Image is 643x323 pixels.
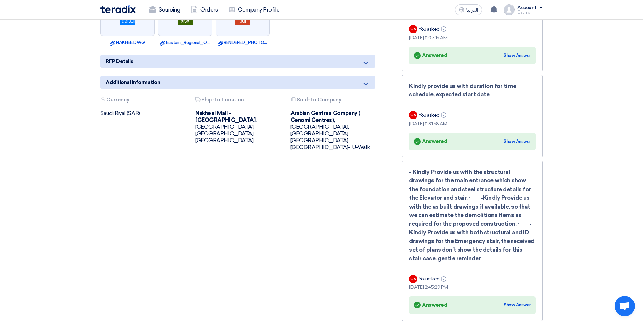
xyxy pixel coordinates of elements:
a: Open chat [615,296,635,316]
div: [DATE] 11:07:15 AM [409,34,536,41]
div: Show Answer [504,302,531,308]
div: Currency [100,97,182,104]
div: [DATE] 11:31:58 AM [409,120,536,127]
div: Answered [414,137,447,146]
div: OA [409,111,417,119]
a: NAKHEE.DWG [102,39,153,46]
span: RFP Details [106,58,133,65]
div: Account [517,5,537,11]
div: [GEOGRAPHIC_DATA], [GEOGRAPHIC_DATA] ,[GEOGRAPHIC_DATA] - [GEOGRAPHIC_DATA]- U-Walk [290,110,375,151]
img: Teradix logo [100,5,136,13]
span: Additional information [106,79,160,86]
a: Eastern_Regional_Office_BOQ_Rev.xlsx [160,39,210,46]
span: العربية [466,8,478,13]
div: OA [409,275,417,283]
div: [GEOGRAPHIC_DATA], [GEOGRAPHIC_DATA] ,[GEOGRAPHIC_DATA] [195,110,280,144]
a: Company Profile [223,2,285,17]
b: Nakheel Mall - [GEOGRAPHIC_DATA], [195,110,256,123]
div: Answered [414,51,447,60]
div: Sold-to Company [290,97,373,104]
div: Kindly provide us with duration for time schedule, expected start date [409,82,536,99]
div: - Kindly Provide us with the structural drawings for the main entrance which show the foundation ... [409,168,536,263]
button: العربية [455,4,482,15]
div: You asked [419,112,448,119]
div: OA [409,25,417,33]
div: You asked [419,26,448,33]
div: [DATE] 2:45:29 PM [409,284,536,291]
div: Osama [517,10,543,14]
div: Saudi Riyal (SAR) [100,110,185,117]
a: RENDERED_PHOTOS.pdf [218,39,268,46]
div: Show Answer [504,52,531,59]
img: profile_test.png [504,4,515,15]
div: Answered [414,300,447,310]
a: Orders [185,2,223,17]
div: Ship-to Location [195,97,277,104]
div: Show Answer [504,138,531,145]
b: Arabian Centres Company ( Cenomi Centres), [290,110,360,123]
a: Sourcing [144,2,185,17]
div: You asked [419,275,448,282]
